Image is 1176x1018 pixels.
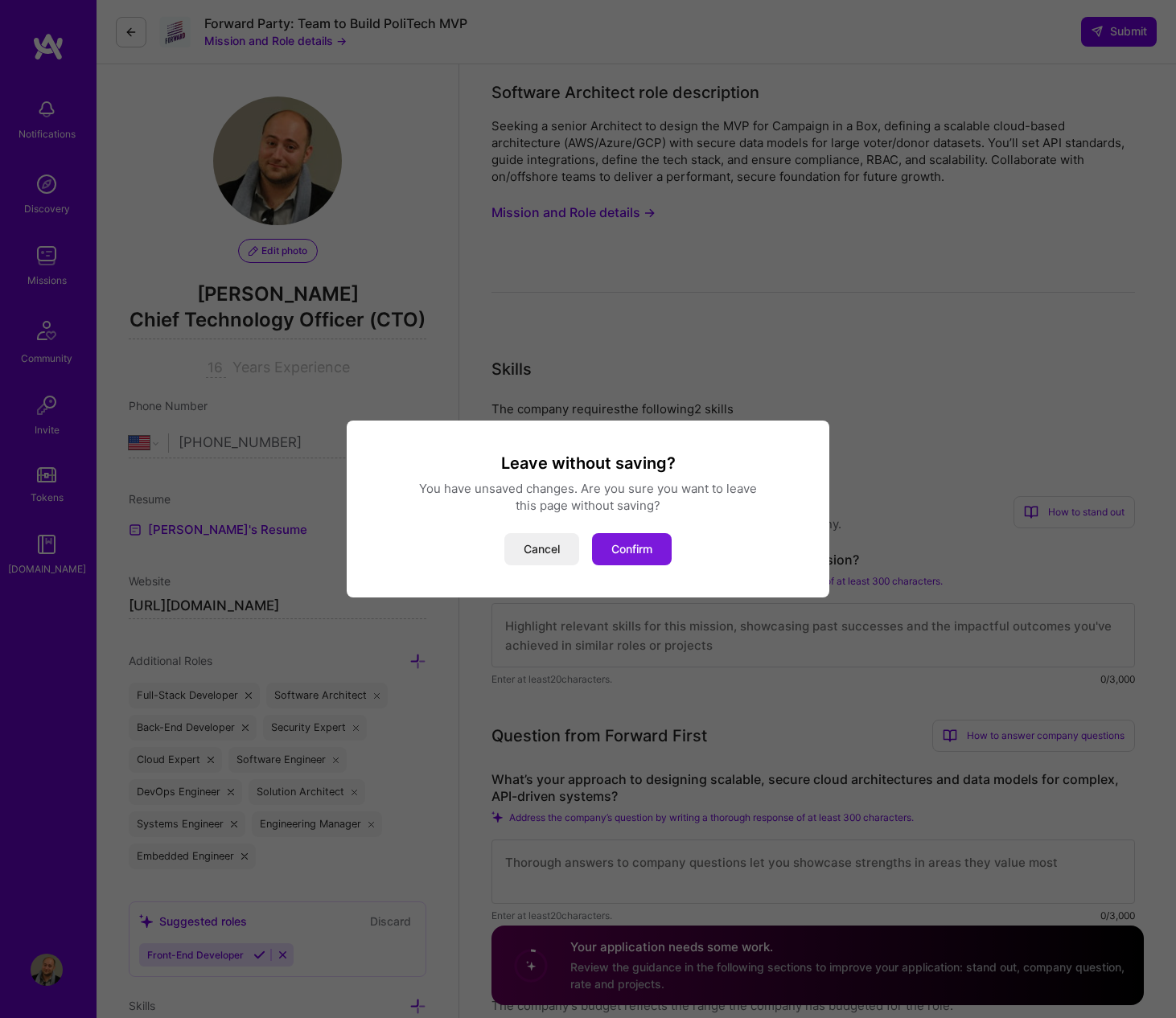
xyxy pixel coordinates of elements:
[592,533,672,565] button: Confirm
[366,453,810,474] h3: Leave without saving?
[366,480,810,497] div: You have unsaved changes. Are you sure you want to leave
[366,497,810,514] div: this page without saving?
[504,533,579,565] button: Cancel
[347,421,829,597] div: modal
